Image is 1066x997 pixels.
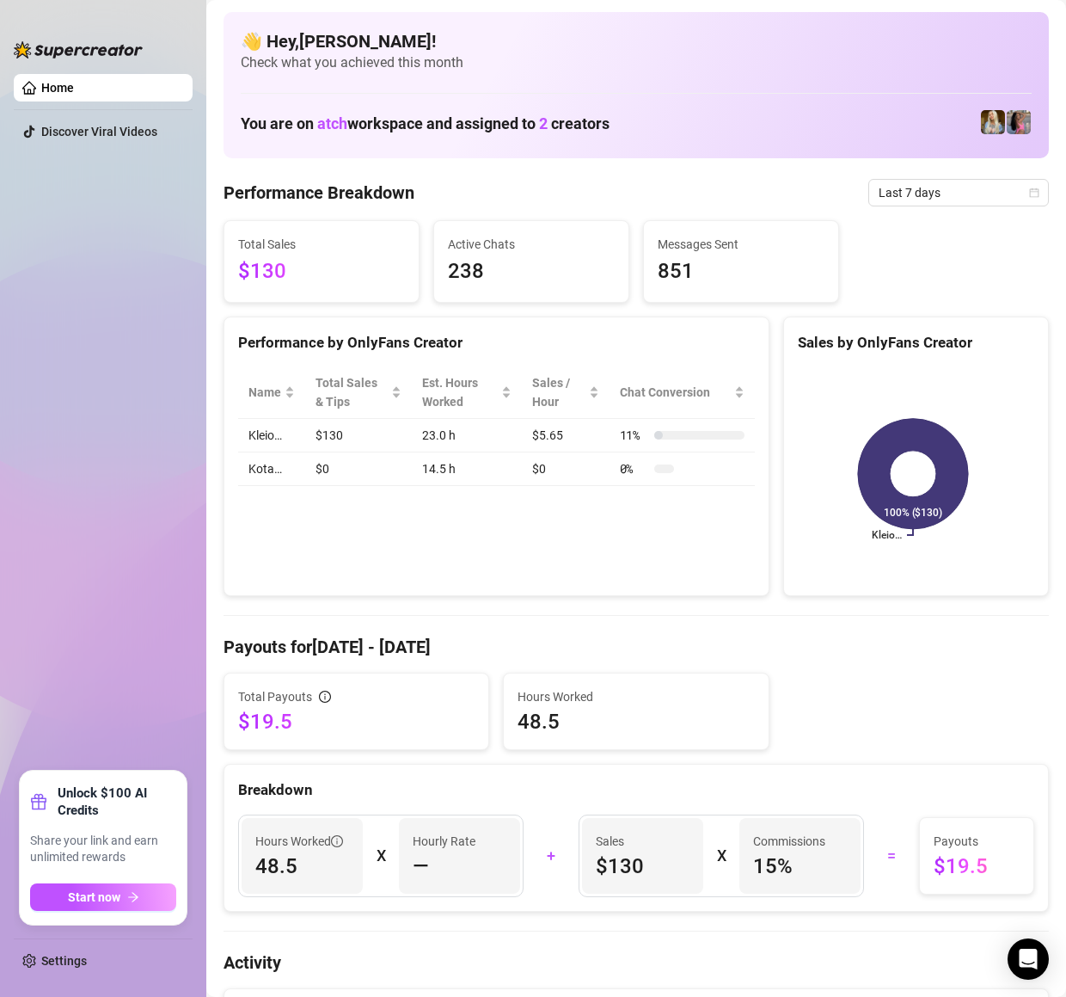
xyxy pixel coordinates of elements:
span: 48.5 [518,708,754,735]
span: Name [248,383,281,402]
img: logo-BBDzfeDw.svg [14,41,143,58]
td: $130 [305,419,412,452]
span: 48.5 [255,852,349,880]
span: gift [30,793,47,810]
h4: Payouts for [DATE] - [DATE] [224,635,1049,659]
span: Share your link and earn unlimited rewards [30,833,176,866]
td: 14.5 h [412,452,523,486]
div: Est. Hours Worked [422,373,499,411]
strong: Unlock $100 AI Credits [58,785,176,819]
span: Start now [68,890,120,904]
div: Open Intercom Messenger [1008,939,1049,980]
span: calendar [1029,188,1039,198]
a: Home [41,81,74,95]
td: $0 [305,452,412,486]
span: $19.5 [934,852,1020,880]
div: = [874,842,909,870]
img: Kota [1007,110,1031,134]
span: Payouts [934,832,1020,851]
span: 2 [539,114,548,132]
td: $5.65 [522,419,609,452]
span: info-circle [319,691,331,703]
span: 851 [658,255,824,288]
h4: 👋 Hey, [PERSON_NAME] ! [241,29,1032,53]
article: Commissions [753,832,825,851]
span: Chat Conversion [620,383,731,402]
span: $130 [596,852,689,880]
td: $0 [522,452,609,486]
div: + [534,842,568,870]
img: Kleio [981,110,1005,134]
h4: Performance Breakdown [224,181,414,205]
span: Hours Worked [255,832,343,851]
th: Name [238,366,305,419]
span: 0 % [620,459,647,478]
span: Messages Sent [658,235,824,254]
h4: Activity [224,951,1049,975]
th: Total Sales & Tips [305,366,412,419]
div: X [717,842,726,870]
td: 23.0 h [412,419,523,452]
span: atch [317,114,347,132]
span: 238 [448,255,615,288]
a: Settings [41,954,87,968]
span: $130 [238,255,405,288]
th: Chat Conversion [610,366,755,419]
span: 15 % [753,852,847,880]
span: Total Sales [238,235,405,254]
td: Kleio… [238,419,305,452]
div: Performance by OnlyFans Creator [238,331,755,354]
article: Hourly Rate [413,832,475,851]
span: 11 % [620,426,647,445]
th: Sales / Hour [522,366,609,419]
div: Breakdown [238,779,1034,802]
a: Discover Viral Videos [41,125,157,138]
div: Sales by OnlyFans Creator [798,331,1034,354]
span: Active Chats [448,235,615,254]
button: Start nowarrow-right [30,883,176,911]
div: X [377,842,385,870]
span: Last 7 days [879,180,1038,206]
h1: You are on workspace and assigned to creators [241,114,610,133]
span: Sales [596,832,689,851]
span: $19.5 [238,708,475,735]
span: Sales / Hour [532,373,585,411]
td: Kota… [238,452,305,486]
span: Hours Worked [518,687,754,706]
span: arrow-right [127,891,139,903]
span: Check what you achieved this month [241,53,1032,72]
span: — [413,852,429,880]
text: Kleio… [872,529,902,541]
span: Total Payouts [238,687,312,706]
span: info-circle [331,835,343,847]
span: Total Sales & Tips [316,373,388,411]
